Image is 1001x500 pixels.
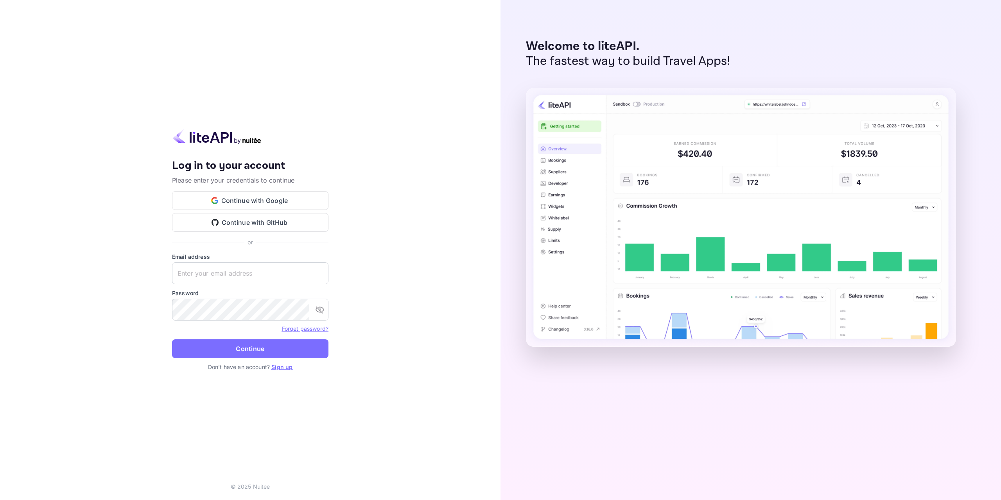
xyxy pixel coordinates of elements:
p: Don't have an account? [172,363,328,371]
img: liteAPI Dashboard Preview [526,88,956,347]
p: Please enter your credentials to continue [172,176,328,185]
p: Welcome to liteAPI. [526,39,730,54]
img: liteapi [172,129,262,144]
a: Sign up [271,364,292,370]
p: The fastest way to build Travel Apps! [526,54,730,69]
button: Continue [172,339,328,358]
label: Email address [172,253,328,261]
p: © 2025 Nuitee [231,482,270,491]
p: or [248,238,253,246]
label: Password [172,289,328,297]
button: toggle password visibility [312,302,328,317]
button: Continue with Google [172,191,328,210]
input: Enter your email address [172,262,328,284]
a: Forget password? [282,325,328,332]
h4: Log in to your account [172,159,328,173]
button: Continue with GitHub [172,213,328,232]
